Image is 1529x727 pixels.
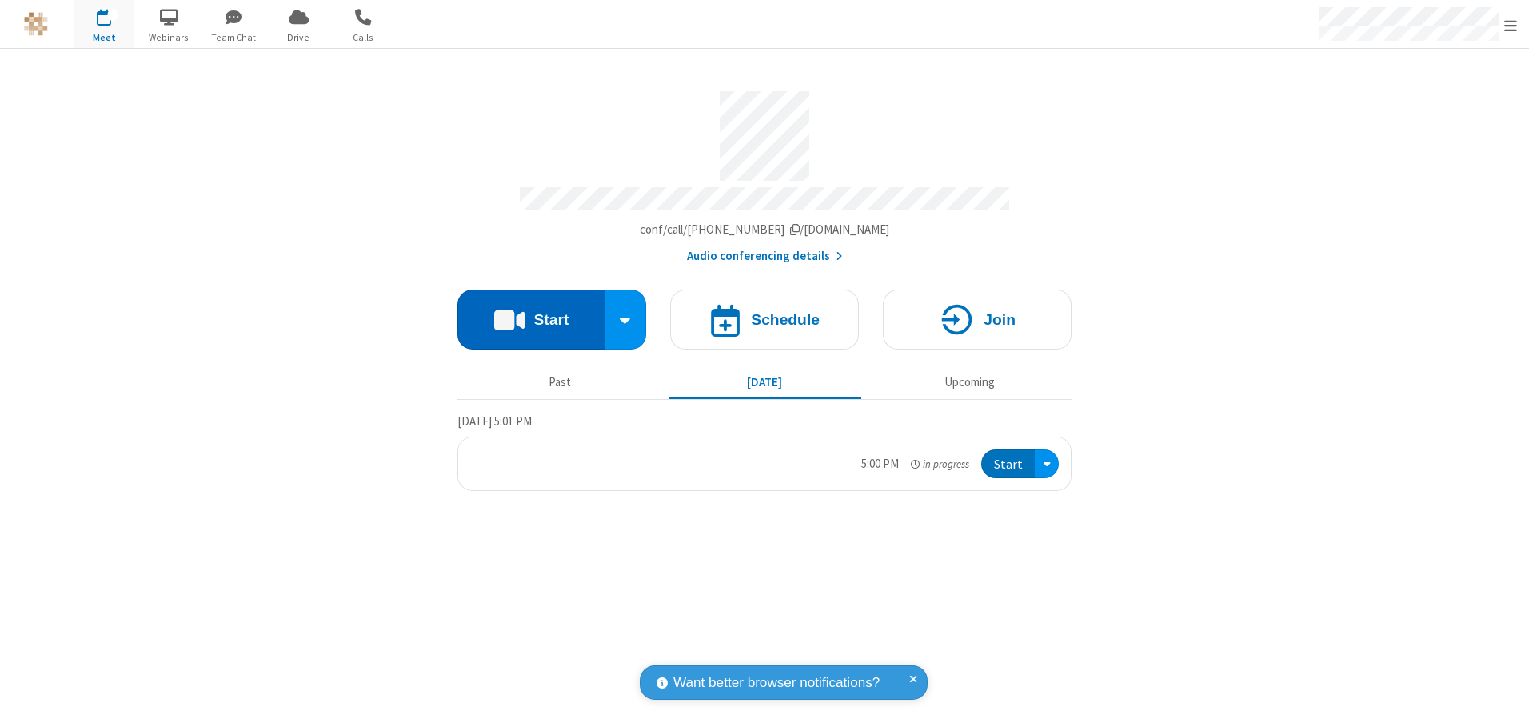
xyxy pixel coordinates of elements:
[24,12,48,36] img: QA Selenium DO NOT DELETE OR CHANGE
[457,413,532,429] span: [DATE] 5:01 PM
[139,30,199,45] span: Webinars
[669,367,861,397] button: [DATE]
[640,221,890,239] button: Copy my meeting room linkCopy my meeting room link
[687,247,843,266] button: Audio conferencing details
[640,222,890,237] span: Copy my meeting room link
[108,9,118,21] div: 1
[457,79,1072,266] section: Account details
[457,290,605,350] button: Start
[670,290,859,350] button: Schedule
[457,412,1072,492] section: Today's Meetings
[751,312,820,327] h4: Schedule
[861,455,899,473] div: 5:00 PM
[269,30,329,45] span: Drive
[873,367,1066,397] button: Upcoming
[911,457,969,472] em: in progress
[1035,449,1059,479] div: Open menu
[74,30,134,45] span: Meet
[204,30,264,45] span: Team Chat
[333,30,393,45] span: Calls
[605,290,647,350] div: Start conference options
[883,290,1072,350] button: Join
[673,673,880,693] span: Want better browser notifications?
[533,312,569,327] h4: Start
[984,312,1016,327] h4: Join
[981,449,1035,479] button: Start
[464,367,657,397] button: Past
